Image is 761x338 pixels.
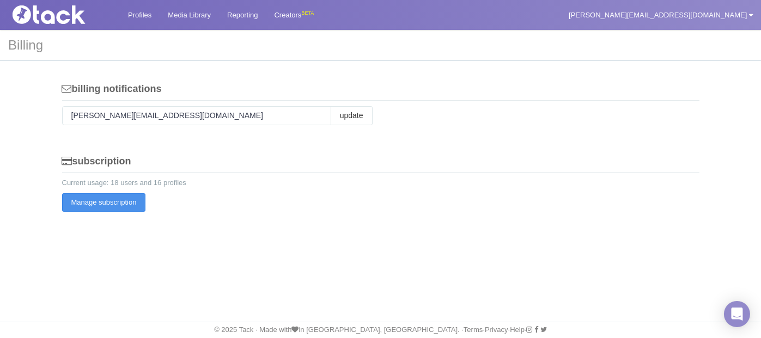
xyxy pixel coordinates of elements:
[54,178,708,188] div: Current usage: 18 users and 16 profiles
[62,156,699,173] h4: subscription
[8,5,117,24] img: Tack
[724,301,750,327] div: Open Intercom Messenger
[510,325,525,334] a: Help
[62,193,146,212] button: Manage subscription
[3,325,758,335] div: © 2025 Tack · Made with in [GEOGRAPHIC_DATA], [GEOGRAPHIC_DATA]. · · · ·
[331,106,373,125] input: update
[301,8,314,19] div: BETA
[62,106,331,125] input: email
[464,325,483,334] a: Terms
[62,84,699,100] h4: billing notifications
[485,325,508,334] a: Privacy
